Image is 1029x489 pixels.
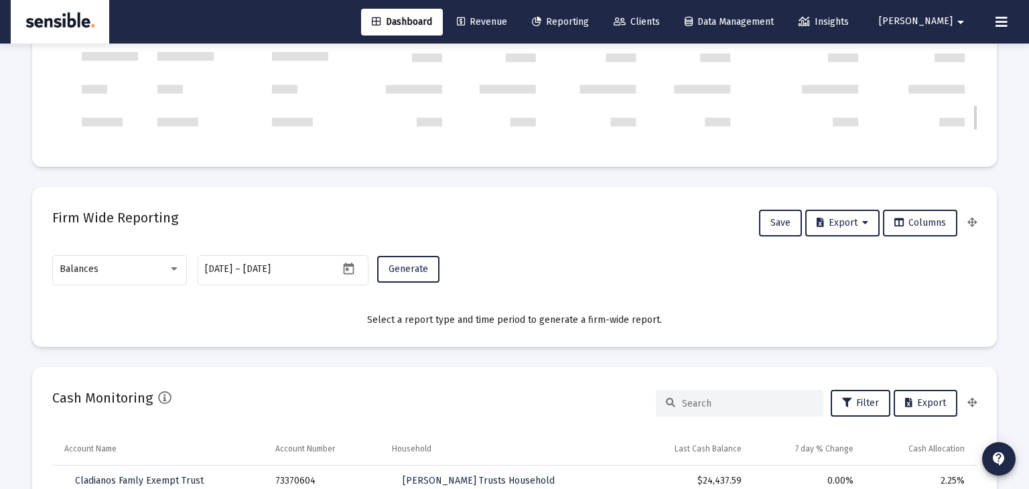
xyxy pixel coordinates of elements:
td: Column 7 day % Change [751,433,862,465]
span: [PERSON_NAME] [879,16,953,27]
div: Household [392,443,431,454]
span: [PERSON_NAME] Trusts Household [403,475,555,486]
div: 0.00% [760,474,853,488]
input: Search [682,398,813,409]
div: Account Number [275,443,335,454]
td: Column Last Cash Balance [628,433,752,465]
span: Insights [799,16,849,27]
div: Last Cash Balance [675,443,742,454]
span: Reporting [532,16,589,27]
a: Revenue [446,9,518,36]
a: Clients [603,9,671,36]
span: Save [770,217,791,228]
button: Export [805,210,880,236]
div: Account Name [64,443,117,454]
td: Column Cash Allocation [863,433,977,465]
td: Column Account Name [52,433,266,465]
div: Select a report type and time period to generate a firm-wide report. [52,313,977,327]
span: Clients [614,16,660,27]
div: 7 day % Change [795,443,853,454]
mat-icon: contact_support [991,451,1007,467]
span: Filter [842,397,879,409]
button: [PERSON_NAME] [863,8,985,35]
button: Columns [883,210,957,236]
input: Start date [205,264,232,275]
span: – [235,264,241,275]
span: Cladianos Famly Exempt Trust [75,475,204,486]
input: End date [243,264,307,275]
button: Export [894,390,957,417]
span: Data Management [685,16,774,27]
img: Dashboard [21,9,99,36]
span: Dashboard [372,16,432,27]
a: Data Management [674,9,784,36]
span: Balances [60,263,98,275]
td: Column Account Number [266,433,383,465]
a: Insights [788,9,860,36]
span: Export [817,217,868,228]
button: Save [759,210,802,236]
span: Revenue [457,16,507,27]
span: Export [905,397,946,409]
td: Column Household [383,433,628,465]
h2: Firm Wide Reporting [52,207,178,228]
button: Filter [831,390,890,417]
div: Cash Allocation [908,443,965,454]
button: Open calendar [339,259,358,278]
span: Columns [894,217,946,228]
a: Dashboard [361,9,443,36]
h2: Cash Monitoring [52,387,153,409]
a: Reporting [521,9,600,36]
span: Generate [389,263,428,275]
mat-icon: arrow_drop_down [953,9,969,36]
button: Generate [377,256,439,283]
